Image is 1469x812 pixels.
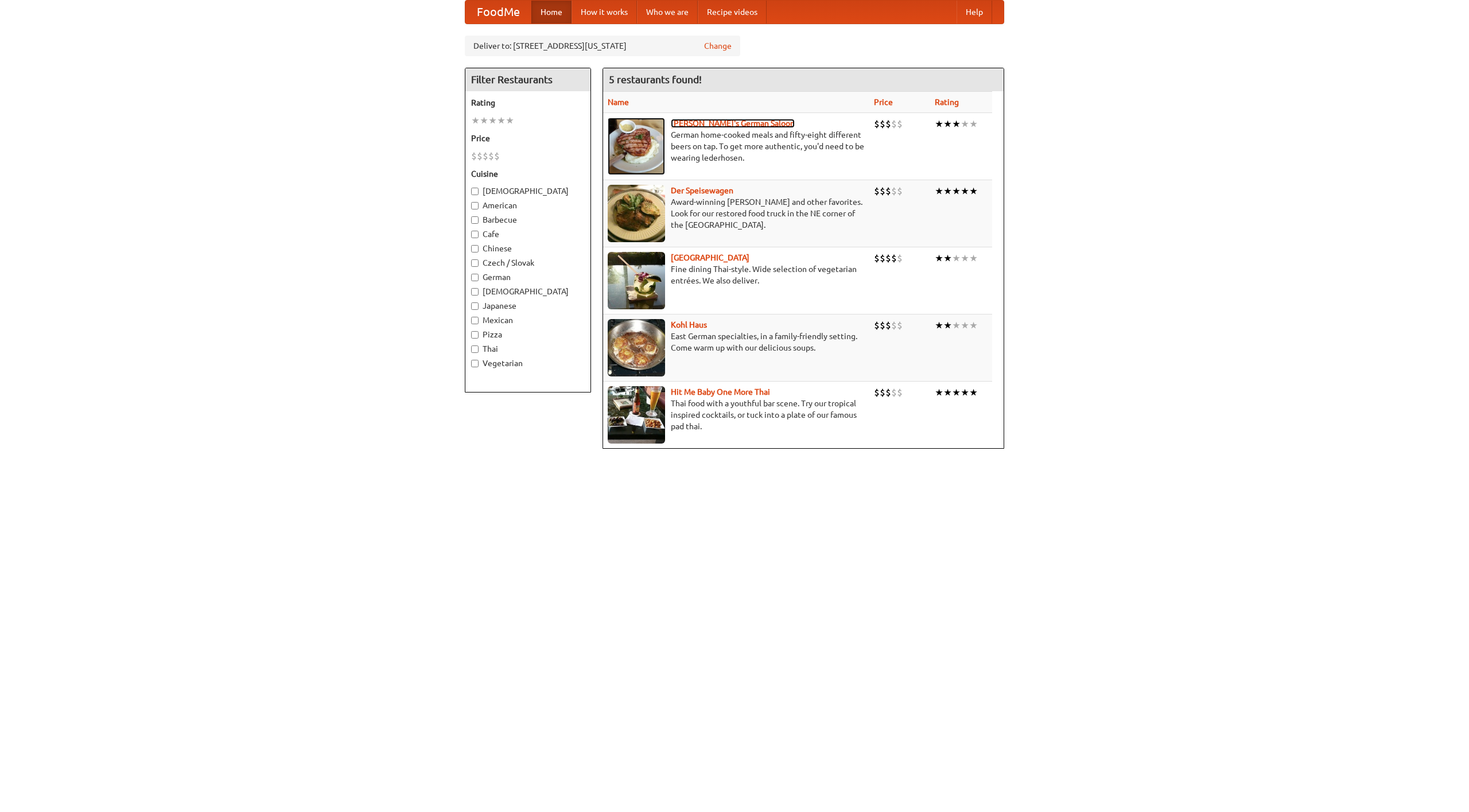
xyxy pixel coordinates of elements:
label: Chinese [471,243,585,254]
li: $ [471,150,477,162]
a: Who we are [637,1,698,24]
li: $ [885,252,891,265]
a: Name [608,98,629,107]
li: ★ [952,252,961,265]
a: [GEOGRAPHIC_DATA] [671,253,749,262]
li: $ [880,319,885,332]
input: Cafe [471,231,479,238]
li: $ [897,185,903,197]
li: $ [897,118,903,130]
li: $ [488,150,494,162]
li: $ [483,150,488,162]
p: East German specialties, in a family-friendly setting. Come warm up with our delicious soups. [608,331,865,353]
label: Thai [471,343,585,355]
a: Rating [935,98,959,107]
li: ★ [961,118,969,130]
img: speisewagen.jpg [608,185,665,242]
p: Award-winning [PERSON_NAME] and other favorites. Look for our restored food truck in the NE corne... [608,196,865,231]
li: $ [891,185,897,197]
li: ★ [506,114,514,127]
li: $ [897,319,903,332]
li: ★ [497,114,506,127]
li: ★ [488,114,497,127]
li: ★ [952,185,961,197]
img: satay.jpg [608,252,665,309]
li: $ [885,319,891,332]
input: Japanese [471,302,479,310]
label: Mexican [471,314,585,326]
li: ★ [935,386,943,399]
h5: Rating [471,97,585,108]
li: $ [874,252,880,265]
h5: Cuisine [471,168,585,180]
li: $ [885,386,891,399]
li: $ [494,150,500,162]
li: ★ [969,118,978,130]
li: ★ [952,319,961,332]
label: Pizza [471,329,585,340]
li: ★ [969,252,978,265]
img: esthers.jpg [608,118,665,175]
li: $ [891,319,897,332]
label: Czech / Slovak [471,257,585,269]
input: Czech / Slovak [471,259,479,267]
li: ★ [952,386,961,399]
label: Vegetarian [471,358,585,369]
li: $ [891,252,897,265]
li: $ [880,252,885,265]
input: Thai [471,345,479,353]
a: FoodMe [465,1,531,24]
li: ★ [935,118,943,130]
li: ★ [935,185,943,197]
p: German home-cooked meals and fifty-eight different beers on tap. To get more authentic, you'd nee... [608,129,865,164]
input: American [471,202,479,209]
label: [DEMOGRAPHIC_DATA] [471,286,585,297]
li: $ [874,118,880,130]
li: $ [880,118,885,130]
li: ★ [471,114,480,127]
li: ★ [961,185,969,197]
li: $ [885,118,891,130]
input: [DEMOGRAPHIC_DATA] [471,288,479,296]
h4: Filter Restaurants [465,68,590,91]
label: German [471,271,585,283]
a: Home [531,1,572,24]
a: [PERSON_NAME]'s German Saloon [671,119,795,128]
a: Kohl Haus [671,320,707,329]
li: $ [891,386,897,399]
li: ★ [943,319,952,332]
li: $ [874,319,880,332]
label: Japanese [471,300,585,312]
li: ★ [480,114,488,127]
a: Hit Me Baby One More Thai [671,387,770,397]
li: $ [897,252,903,265]
li: ★ [969,319,978,332]
input: [DEMOGRAPHIC_DATA] [471,188,479,195]
li: $ [477,150,483,162]
input: Vegetarian [471,360,479,367]
a: How it works [572,1,637,24]
li: ★ [969,386,978,399]
li: $ [880,185,885,197]
li: ★ [943,386,952,399]
a: Price [874,98,893,107]
li: ★ [935,319,943,332]
a: Change [704,40,732,52]
img: kohlhaus.jpg [608,319,665,376]
label: [DEMOGRAPHIC_DATA] [471,185,585,197]
input: Pizza [471,331,479,339]
li: ★ [952,118,961,130]
input: German [471,274,479,281]
li: ★ [961,252,969,265]
li: $ [891,118,897,130]
ng-pluralize: 5 restaurants found! [609,74,702,85]
li: $ [874,386,880,399]
a: Der Speisewagen [671,186,733,195]
input: Chinese [471,245,479,252]
label: Cafe [471,228,585,240]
